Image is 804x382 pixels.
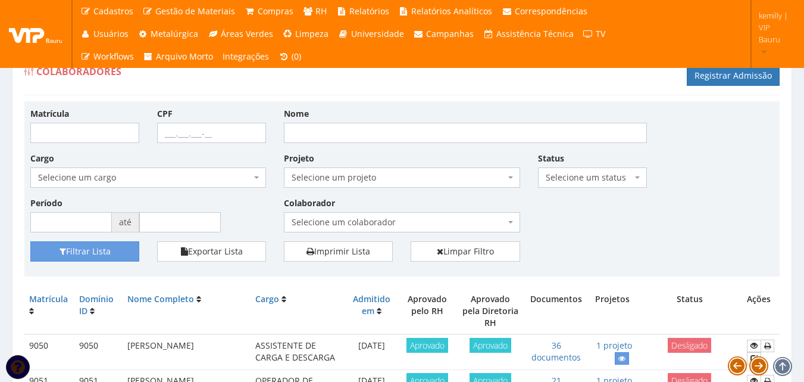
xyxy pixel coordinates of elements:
span: Selecione um status [546,172,632,184]
button: Exportar Lista [157,241,266,262]
span: (0) [292,51,301,62]
a: 36 documentos [531,340,581,363]
a: Áreas Verdes [203,23,278,45]
td: [DATE] [345,334,398,370]
td: 9050 [74,334,123,370]
a: Limpeza [278,23,334,45]
label: CPF [157,108,173,120]
a: Admitido em [353,293,390,316]
span: Universidade [351,28,404,39]
a: Workflows [76,45,139,68]
span: Relatórios Analíticos [411,5,492,17]
label: Status [538,153,564,164]
span: Cadastros [93,5,133,17]
a: (0) [274,45,306,68]
label: Colaborador [284,197,335,209]
a: TV [578,23,611,45]
a: Metalúrgica [133,23,204,45]
span: Aprovado [470,338,511,353]
td: [PERSON_NAME] [123,334,251,370]
span: Aprovado [406,338,448,353]
span: TV [596,28,605,39]
td: ASSISTENTE DE CARGA E DESCARGA [251,334,345,370]
a: Limpar Filtro [411,241,520,262]
span: até [112,212,139,232]
span: Compras [258,5,293,17]
span: Campanhas [426,28,474,39]
img: logo [9,25,62,43]
a: Registrar Admissão [687,66,780,86]
span: Assistência Técnica [496,28,574,39]
span: Selecione um status [538,167,647,188]
span: Selecione um colaborador [292,216,505,228]
th: Ações [742,288,780,334]
span: Usuários [93,28,129,39]
span: Desligado [668,338,711,353]
span: Metalúrgica [151,28,198,39]
th: Documentos [524,288,588,334]
th: Status [637,288,742,334]
span: Selecione um cargo [38,172,251,184]
span: Limpeza [295,28,329,39]
th: Aprovado pela Diretoria RH [456,288,524,334]
span: Correspondências [515,5,587,17]
a: Matrícula [29,293,68,305]
span: Relatórios [349,5,389,17]
span: Workflows [93,51,134,62]
th: Projetos [588,288,637,334]
a: Campanhas [409,23,479,45]
a: Cargo [255,293,279,305]
label: Nome [284,108,309,120]
a: Imprimir Lista [284,241,393,262]
a: Universidade [333,23,409,45]
label: Período [30,197,62,209]
label: Matrícula [30,108,69,120]
span: Selecione um colaborador [284,212,520,232]
th: Aprovado pelo RH [398,288,456,334]
span: Selecione um cargo [30,167,266,188]
button: Filtrar Lista [30,241,139,262]
span: RH [315,5,327,17]
label: Cargo [30,153,54,164]
span: Colaboradores [36,65,121,78]
a: Usuários [76,23,133,45]
span: Selecione um projeto [284,167,520,188]
span: Gestão de Materiais [155,5,235,17]
a: Integrações [218,45,274,68]
span: kemilly | VIP Bauru [759,10,789,45]
td: 9050 [24,334,74,370]
span: Selecione um projeto [292,172,505,184]
input: ___.___.___-__ [157,123,266,143]
label: Projeto [284,153,314,164]
a: Assistência Técnica [478,23,578,45]
span: Integrações [223,51,269,62]
span: Áreas Verdes [221,28,273,39]
a: Arquivo Morto [139,45,218,68]
span: Arquivo Morto [156,51,213,62]
a: 1 projeto [596,340,632,351]
a: Domínio ID [79,293,114,316]
a: Nome Completo [127,293,194,305]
